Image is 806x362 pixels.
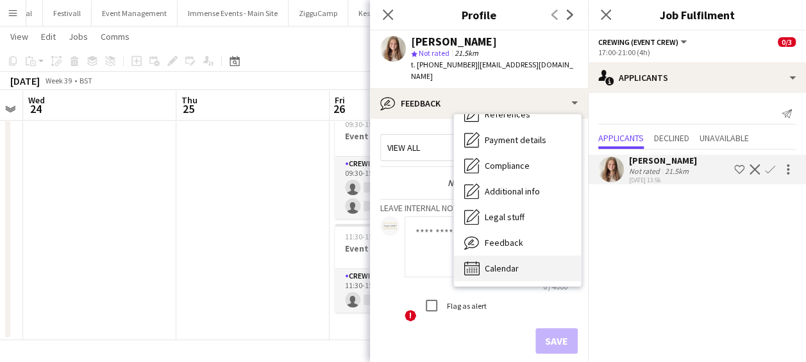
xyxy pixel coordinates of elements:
div: Payment details [454,127,581,153]
span: 25 [180,101,197,116]
label: Flag as alert [444,301,487,311]
div: Not rated [629,166,662,176]
span: Week 39 [42,76,74,85]
span: | [EMAIL_ADDRESS][DOMAIN_NAME] [411,60,573,81]
span: 21.5km [452,48,481,58]
span: Applicants [598,134,644,142]
h3: Profile [370,6,588,23]
app-card-role: Crewing (Event Crew)0/111:30-15:30 (4h) [335,269,478,313]
div: [PERSON_NAME] [629,155,697,166]
div: BST [80,76,92,85]
span: References [485,108,530,120]
span: Thu [181,94,197,106]
span: Declined [654,134,689,142]
span: Edit [41,31,56,42]
span: ! [405,310,416,322]
div: Applicants [588,62,806,93]
div: Calendar [454,255,581,281]
h3: Job Fulfilment [588,6,806,23]
span: t. [PHONE_NUMBER] [411,60,478,69]
span: Unavailable [700,134,749,142]
span: Not rated [419,48,449,58]
span: View all [387,142,420,153]
span: Comms [101,31,130,42]
span: View [10,31,28,42]
app-job-card: 09:30-15:30 (6h)0/2Event Crew1 RoleCrewing (Event Crew)0/209:30-15:30 (6h) [335,112,478,219]
span: Feedback [485,237,523,248]
a: Comms [96,28,135,45]
span: Calendar [485,263,519,274]
span: Crewing (Event Crew) [598,37,678,47]
a: View [5,28,33,45]
div: [DATE] 13:56 [629,176,697,184]
span: 0/3 [778,37,796,47]
button: Crewing (Event Crew) [598,37,689,47]
span: Additional info [485,185,540,197]
span: 24 [26,101,45,116]
h3: Leave internal note [380,202,578,214]
div: Nothing to show [380,177,578,189]
app-card-role: Crewing (Event Crew)0/209:30-15:30 (6h) [335,157,478,219]
span: 11:30-15:30 (4h) [345,232,397,241]
span: 09:30-15:30 (6h) [345,119,397,129]
h3: Event Crew [335,243,478,254]
div: [DATE] [10,74,40,87]
span: 26 [333,101,345,116]
div: 21.5km [662,166,691,176]
span: Jobs [69,31,88,42]
span: Payment details [485,134,546,146]
span: Legal stuff [485,211,525,223]
div: References [454,101,581,127]
app-job-card: 11:30-15:30 (4h)0/1Event Crew1 RoleCrewing (Event Crew)0/111:30-15:30 (4h) [335,224,478,313]
div: Legal stuff [454,204,581,230]
div: Additional info [454,178,581,204]
button: Event Management [92,1,178,26]
span: Wed [28,94,45,106]
a: Edit [36,28,61,45]
h3: Event Crew [335,130,478,142]
button: Festivall [43,1,92,26]
div: Feedback [454,230,581,255]
span: Compliance [485,160,530,171]
div: 17:00-21:00 (4h) [598,47,796,57]
a: Jobs [63,28,93,45]
span: Fri [335,94,345,106]
button: Keston Kitchen Catering [348,1,448,26]
button: ZigguCamp [289,1,348,26]
button: Immense Events - Main Site [178,1,289,26]
div: Compliance [454,153,581,178]
div: Feedback [370,88,588,119]
div: [PERSON_NAME] [411,36,497,47]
